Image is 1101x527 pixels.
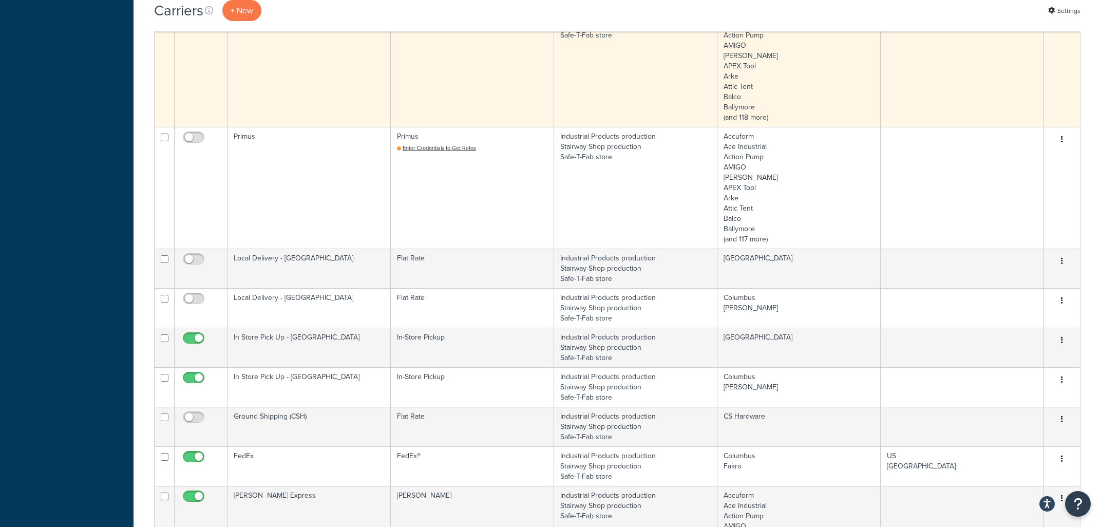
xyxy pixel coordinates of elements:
td: [GEOGRAPHIC_DATA] [717,328,881,367]
td: Local Delivery - [GEOGRAPHIC_DATA] [227,249,391,288]
td: In Store Pick Up - [GEOGRAPHIC_DATA] [227,328,391,367]
td: CS Hardware [717,407,881,446]
td: Accuform Ace Industrial Action Pump AMIGO [PERSON_NAME] APEX Tool Arke Attic Tent Balco Ballymore... [717,5,881,127]
button: Open Resource Center [1065,491,1091,517]
td: Accuform Ace Industrial Action Pump AMIGO [PERSON_NAME] APEX Tool Arke Attic Tent Balco Ballymore... [717,127,881,249]
td: Flat Rate [391,407,554,446]
td: Industrial Products production Stairway Shop production Safe-T-Fab store [554,288,717,328]
td: FedEx® [391,446,554,486]
td: Industrial Products production Stairway Shop production Safe-T-Fab store [554,407,717,446]
span: Enter Credentials to Get Rates [403,144,476,152]
td: In Store Pick Up - [GEOGRAPHIC_DATA] [227,367,391,407]
td: ShippersEdge Freight [391,5,554,127]
td: Primus [391,127,554,249]
td: FedEx [227,446,391,486]
td: Primus [227,127,391,249]
td: Flat Rate [391,288,554,328]
td: Columbus Fakro [717,446,881,486]
td: Industrial Products production Stairway Shop production Safe-T-Fab store [554,446,717,486]
td: Ground Shipping (CSH) [227,407,391,446]
td: Industrial Products production Stairway Shop production Safe-T-Fab store [554,5,717,127]
td: ShippersEdge Freight [227,5,391,127]
td: US [GEOGRAPHIC_DATA] [881,446,1044,486]
td: Industrial Products production Stairway Shop production Safe-T-Fab store [554,367,717,407]
a: Settings [1048,4,1080,18]
td: In-Store Pickup [391,328,554,367]
td: Columbus [PERSON_NAME] [717,367,881,407]
td: Flat Rate [391,249,554,288]
td: In-Store Pickup [391,367,554,407]
td: US 48 [881,5,1044,127]
td: Local Delivery - [GEOGRAPHIC_DATA] [227,288,391,328]
a: Enter Credentials to Get Rates [397,144,476,152]
h1: Carriers [154,1,203,21]
td: Industrial Products production Stairway Shop production Safe-T-Fab store [554,127,717,249]
td: Industrial Products production Stairway Shop production Safe-T-Fab store [554,249,717,288]
td: Industrial Products production Stairway Shop production Safe-T-Fab store [554,328,717,367]
td: Columbus [PERSON_NAME] [717,288,881,328]
td: [GEOGRAPHIC_DATA] [717,249,881,288]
